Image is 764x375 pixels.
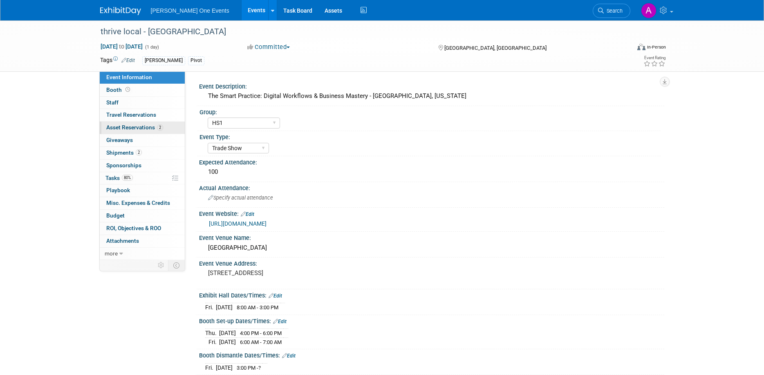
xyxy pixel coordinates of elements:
[136,149,142,155] span: 2
[269,293,282,299] a: Edit
[106,225,161,231] span: ROI, Objectives & ROO
[100,235,185,247] a: Attachments
[106,124,163,131] span: Asset Reservations
[100,56,135,65] td: Tags
[205,303,216,312] td: Fri.
[106,137,133,143] span: Giveaways
[168,260,185,271] td: Toggle Event Tabs
[100,172,185,184] a: Tasks80%
[582,42,666,55] div: Event Format
[121,58,135,63] a: Edit
[144,44,159,50] span: (1 day)
[106,212,125,219] span: Budget
[219,337,236,346] td: [DATE]
[199,80,664,91] div: Event Description:
[647,44,666,50] div: In-Person
[100,248,185,260] a: more
[199,289,664,300] div: Exhibit Hall Dates/Times:
[593,4,630,18] a: Search
[100,197,185,209] a: Misc. Expenses & Credits
[241,211,254,217] a: Edit
[106,74,152,80] span: Event Information
[106,149,142,156] span: Shipments
[106,99,119,106] span: Staff
[100,84,185,96] a: Booth
[208,269,384,277] pre: [STREET_ADDRESS]
[100,43,143,50] span: [DATE] [DATE]
[208,195,273,201] span: Specify actual attendance
[100,184,185,197] a: Playbook
[122,175,133,181] span: 80%
[188,56,204,65] div: Pivot
[157,124,163,131] span: 2
[106,200,170,206] span: Misc. Expenses & Credits
[240,339,282,345] span: 6:00 AM - 7:00 AM
[100,122,185,134] a: Asset Reservations2
[205,329,219,338] td: Thu.
[199,182,664,192] div: Actual Attendance:
[100,7,141,15] img: ExhibitDay
[106,162,141,169] span: Sponsorships
[205,166,658,178] div: 100
[105,250,118,257] span: more
[205,90,658,102] div: The Smart Practice: Digital Workflows & Business Mastery - [GEOGRAPHIC_DATA], [US_STATE]
[100,160,185,172] a: Sponsorships
[105,175,133,181] span: Tasks
[216,363,233,372] td: [DATE]
[106,187,130,193] span: Playbook
[100,97,185,109] a: Staff
[151,7,229,14] span: [PERSON_NAME] One Events
[444,45,547,51] span: [GEOGRAPHIC_DATA], [GEOGRAPHIC_DATA]
[205,363,216,372] td: Fri.
[641,3,656,18] img: Amanda Bartschi
[216,303,233,312] td: [DATE]
[209,220,267,227] a: [URL][DOMAIN_NAME]
[100,134,185,146] a: Giveaways
[199,156,664,166] div: Expected Attendance:
[100,210,185,222] a: Budget
[199,208,664,218] div: Event Website:
[643,56,665,60] div: Event Rating
[154,260,168,271] td: Personalize Event Tab Strip
[244,43,293,51] button: Committed
[282,353,296,359] a: Edit
[237,304,278,311] span: 8:00 AM - 3:00 PM
[100,109,185,121] a: Travel Reservations
[604,8,623,14] span: Search
[199,106,661,116] div: Group:
[240,330,282,336] span: 4:00 PM - 6:00 PM
[199,257,664,268] div: Event Venue Address:
[98,24,618,39] div: thrive local - [GEOGRAPHIC_DATA]
[237,365,261,371] span: 3:00 PM -
[106,111,156,118] span: Travel Reservations
[199,349,664,360] div: Booth Dismantle Dates/Times:
[100,222,185,235] a: ROI, Objectives & ROO
[205,242,658,254] div: [GEOGRAPHIC_DATA]
[100,147,185,159] a: Shipments2
[100,71,185,84] a: Event Information
[142,56,185,65] div: [PERSON_NAME]
[124,87,132,93] span: Booth not reserved yet
[199,131,661,141] div: Event Type:
[118,43,125,50] span: to
[258,365,261,371] span: ?
[106,237,139,244] span: Attachments
[199,315,664,326] div: Booth Set-up Dates/Times:
[199,232,664,242] div: Event Venue Name:
[205,337,219,346] td: Fri.
[273,319,287,324] a: Edit
[637,44,645,50] img: Format-Inperson.png
[219,329,236,338] td: [DATE]
[106,87,132,93] span: Booth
